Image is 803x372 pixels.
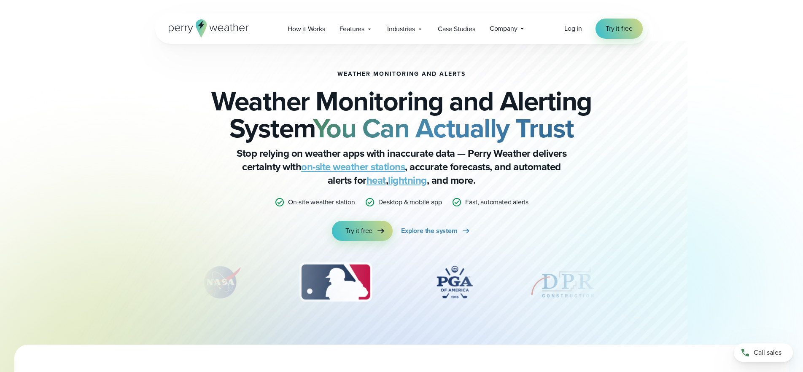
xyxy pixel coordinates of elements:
[754,348,781,358] span: Call sales
[332,221,393,241] a: Try it free
[431,20,482,37] a: Case Studies
[401,221,471,241] a: Explore the system
[564,24,582,33] span: Log in
[465,197,528,207] p: Fast, automated alerts
[388,173,427,188] a: lightning
[313,108,574,148] strong: You Can Actually Trust
[191,261,251,303] img: NASA.svg
[564,24,582,34] a: Log in
[340,24,364,34] span: Features
[288,24,325,34] span: How it Works
[421,261,488,303] div: 4 of 12
[421,261,488,303] img: PGA.svg
[529,261,596,303] div: 5 of 12
[387,24,415,34] span: Industries
[401,226,457,236] span: Explore the system
[197,88,606,142] h2: Weather Monitoring and Alerting System
[490,24,517,34] span: Company
[280,20,332,37] a: How it Works
[378,197,442,207] p: Desktop & mobile app
[291,261,380,303] div: 3 of 12
[301,159,405,174] a: on-site weather stations
[291,261,380,303] img: MLB.svg
[288,197,355,207] p: On-site weather station
[191,261,251,303] div: 2 of 12
[197,261,606,308] div: slideshow
[345,226,372,236] span: Try it free
[734,343,793,362] a: Call sales
[606,24,633,34] span: Try it free
[337,71,466,78] h1: Weather Monitoring and Alerts
[366,173,386,188] a: heat
[596,19,643,39] a: Try it free
[529,261,596,303] img: DPR-Construction.svg
[438,24,475,34] span: Case Studies
[233,147,570,187] p: Stop relying on weather apps with inaccurate data — Perry Weather delivers certainty with , accur...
